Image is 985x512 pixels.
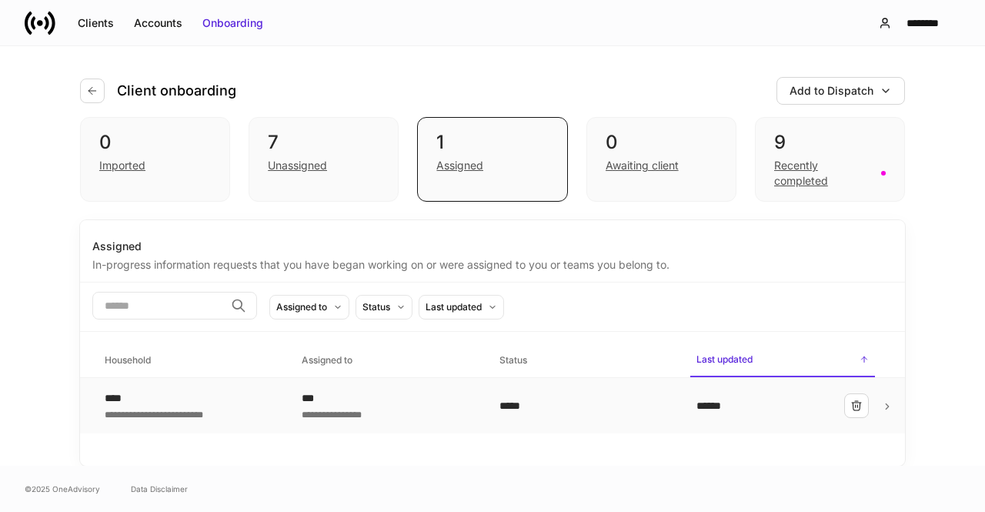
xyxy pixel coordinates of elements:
[436,158,483,173] div: Assigned
[131,483,188,495] a: Data Disclaimer
[696,352,753,366] h6: Last updated
[68,11,124,35] button: Clients
[362,300,390,314] div: Status
[269,295,349,320] button: Assigned to
[276,300,327,314] div: Assigned to
[25,483,100,495] span: © 2025 OneAdvisory
[419,295,504,320] button: Last updated
[99,158,145,173] div: Imported
[755,117,905,202] div: 9Recently completed
[268,130,379,155] div: 7
[124,11,192,35] button: Accounts
[117,82,236,100] h4: Client onboarding
[493,345,678,376] span: Status
[776,77,905,105] button: Add to Dispatch
[105,353,151,367] h6: Household
[268,158,327,173] div: Unassigned
[426,300,482,314] div: Last updated
[417,117,567,202] div: 1Assigned
[499,353,527,367] h6: Status
[690,344,875,377] span: Last updated
[202,15,263,31] div: Onboarding
[98,345,283,376] span: Household
[80,117,230,202] div: 0Imported
[92,239,893,254] div: Assigned
[78,15,114,31] div: Clients
[295,345,480,376] span: Assigned to
[134,15,182,31] div: Accounts
[302,353,352,367] h6: Assigned to
[249,117,399,202] div: 7Unassigned
[436,130,548,155] div: 1
[356,295,412,320] button: Status
[586,117,736,202] div: 0Awaiting client
[92,254,893,273] div: In-progress information requests that you have began working on or were assigned to you or teams ...
[192,11,273,35] button: Onboarding
[606,158,679,173] div: Awaiting client
[774,158,872,189] div: Recently completed
[606,130,717,155] div: 0
[790,83,873,99] div: Add to Dispatch
[774,130,886,155] div: 9
[99,130,211,155] div: 0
